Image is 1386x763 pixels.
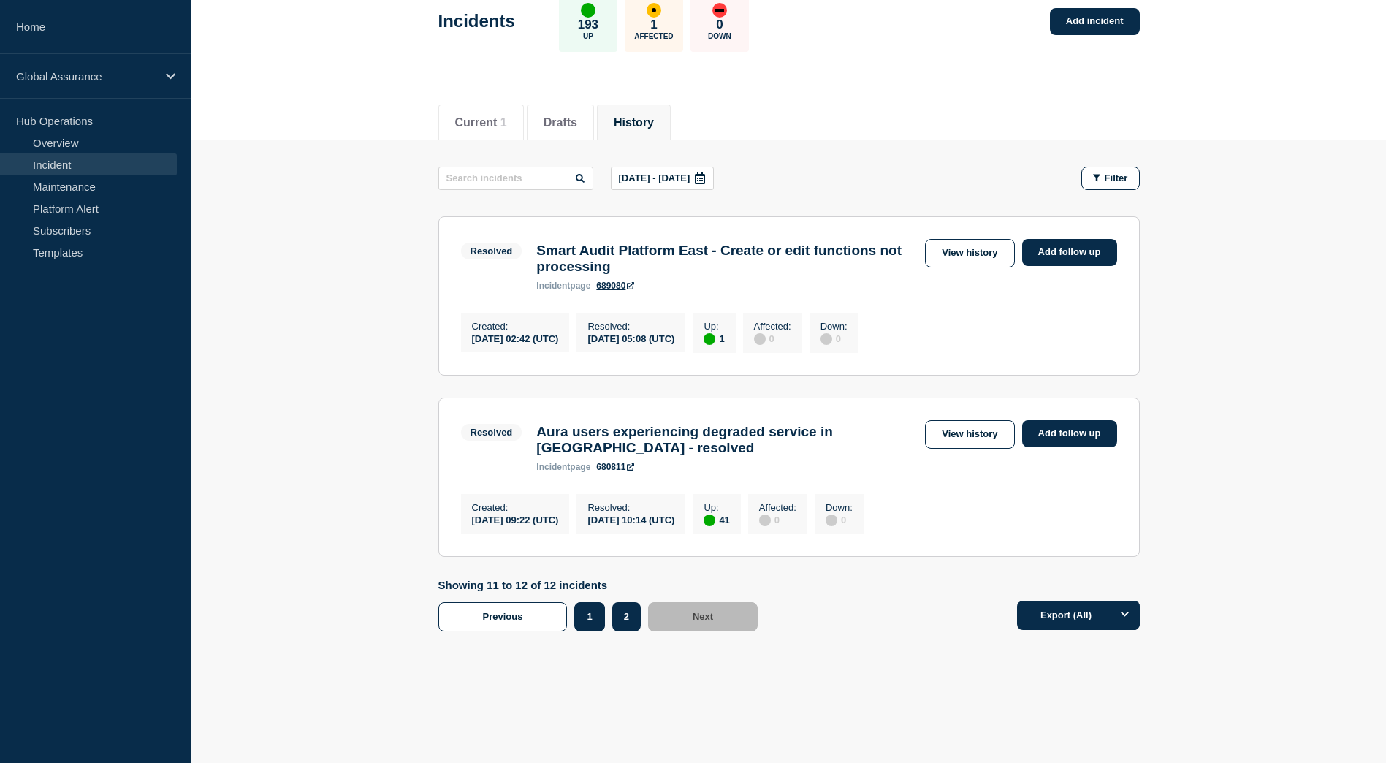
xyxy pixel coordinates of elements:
[438,602,568,631] button: Previous
[536,462,570,472] span: incident
[612,602,641,631] button: 2
[704,515,715,526] div: up
[693,611,713,622] span: Next
[708,32,731,40] p: Down
[583,32,593,40] p: Up
[759,513,796,526] div: 0
[536,281,570,291] span: incident
[536,462,590,472] p: page
[647,3,661,18] div: affected
[826,515,837,526] div: disabled
[826,513,853,526] div: 0
[578,18,598,32] p: 193
[587,513,674,525] div: [DATE] 10:14 (UTC)
[716,18,723,32] p: 0
[925,239,1014,267] a: View history
[536,281,590,291] p: page
[461,243,522,259] span: Resolved
[438,11,515,31] h1: Incidents
[634,32,673,40] p: Affected
[614,116,654,129] button: History
[754,333,766,345] div: disabled
[759,515,771,526] div: disabled
[826,502,853,513] p: Down :
[820,321,848,332] p: Down :
[587,321,674,332] p: Resolved :
[704,502,729,513] p: Up :
[581,3,595,18] div: up
[820,333,832,345] div: disabled
[1111,601,1140,630] button: Options
[925,420,1014,449] a: View history
[16,70,156,83] p: Global Assurance
[536,424,918,456] h3: Aura users experiencing degraded service in [GEOGRAPHIC_DATA] - resolved
[472,502,559,513] p: Created :
[1022,239,1117,266] a: Add follow up
[820,332,848,345] div: 0
[619,172,690,183] p: [DATE] - [DATE]
[574,602,604,631] button: 1
[500,116,507,129] span: 1
[648,602,758,631] button: Next
[704,333,715,345] div: up
[472,513,559,525] div: [DATE] 09:22 (UTC)
[754,321,791,332] p: Affected :
[438,579,766,591] p: Showing 11 to 12 of 12 incidents
[1022,420,1117,447] a: Add follow up
[650,18,657,32] p: 1
[483,611,523,622] span: Previous
[461,424,522,441] span: Resolved
[754,332,791,345] div: 0
[472,332,559,344] div: [DATE] 02:42 (UTC)
[587,332,674,344] div: [DATE] 05:08 (UTC)
[596,462,634,472] a: 680811
[536,243,918,275] h3: Smart Audit Platform East - Create or edit functions not processing
[704,513,729,526] div: 41
[1050,8,1140,35] a: Add incident
[759,502,796,513] p: Affected :
[611,167,715,190] button: [DATE] - [DATE]
[704,332,724,345] div: 1
[596,281,634,291] a: 689080
[1081,167,1140,190] button: Filter
[587,502,674,513] p: Resolved :
[1105,172,1128,183] span: Filter
[544,116,577,129] button: Drafts
[704,321,724,332] p: Up :
[472,321,559,332] p: Created :
[1017,601,1140,630] button: Export (All)
[712,3,727,18] div: down
[455,116,507,129] button: Current 1
[438,167,593,190] input: Search incidents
